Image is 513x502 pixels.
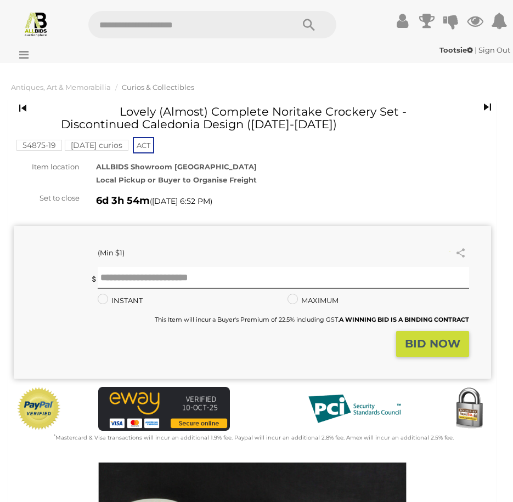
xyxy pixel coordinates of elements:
strong: Local Pickup or Buyer to Organise Freight [96,175,257,184]
img: Allbids.com.au [23,11,49,37]
a: Sign Out [478,45,510,54]
img: eWAY Payment Gateway [98,387,230,431]
span: | [475,45,477,54]
small: Mastercard & Visa transactions will incur an additional 1.9% fee. Paypal will incur an additional... [54,434,454,441]
mark: [DATE] curios [65,140,128,151]
strong: BID NOW [405,337,460,350]
strong: Tootsie [439,45,473,54]
a: Antiques, Art & Memorabilia [11,83,111,92]
a: Curios & Collectibles [122,83,194,92]
span: ( ) [150,197,212,206]
li: Watch this item [440,246,451,257]
span: (Min $1) [98,248,125,257]
small: This Item will incur a Buyer's Premium of 22.5% including GST. [155,316,469,323]
label: MAXIMUM [287,294,339,307]
div: Set to close [5,192,88,204]
span: ACT [133,137,154,153]
mark: 54875-19 [16,140,62,151]
span: [DATE] 6:52 PM [152,196,210,206]
img: Secured by Rapid SSL [447,387,491,431]
b: A WINNING BID IS A BINDING CONTRACT [339,316,469,323]
strong: 6d 3h 54m [96,195,150,207]
label: INSTANT [98,294,143,307]
h1: Lovely (Almost) Complete Noritake Crockery Set - Discontinued Caledonia Design ([DATE]-[DATE]) [61,105,413,130]
a: 54875-19 [16,141,62,150]
button: BID NOW [396,331,469,357]
button: Search [281,11,336,38]
img: PCI DSS compliant [300,387,409,431]
div: Item location [5,161,88,173]
a: Tootsie [439,45,475,54]
a: [DATE] curios [65,141,128,150]
strong: ALLBIDS Showroom [GEOGRAPHIC_DATA] [96,162,257,171]
img: Official PayPal Seal [16,387,61,431]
